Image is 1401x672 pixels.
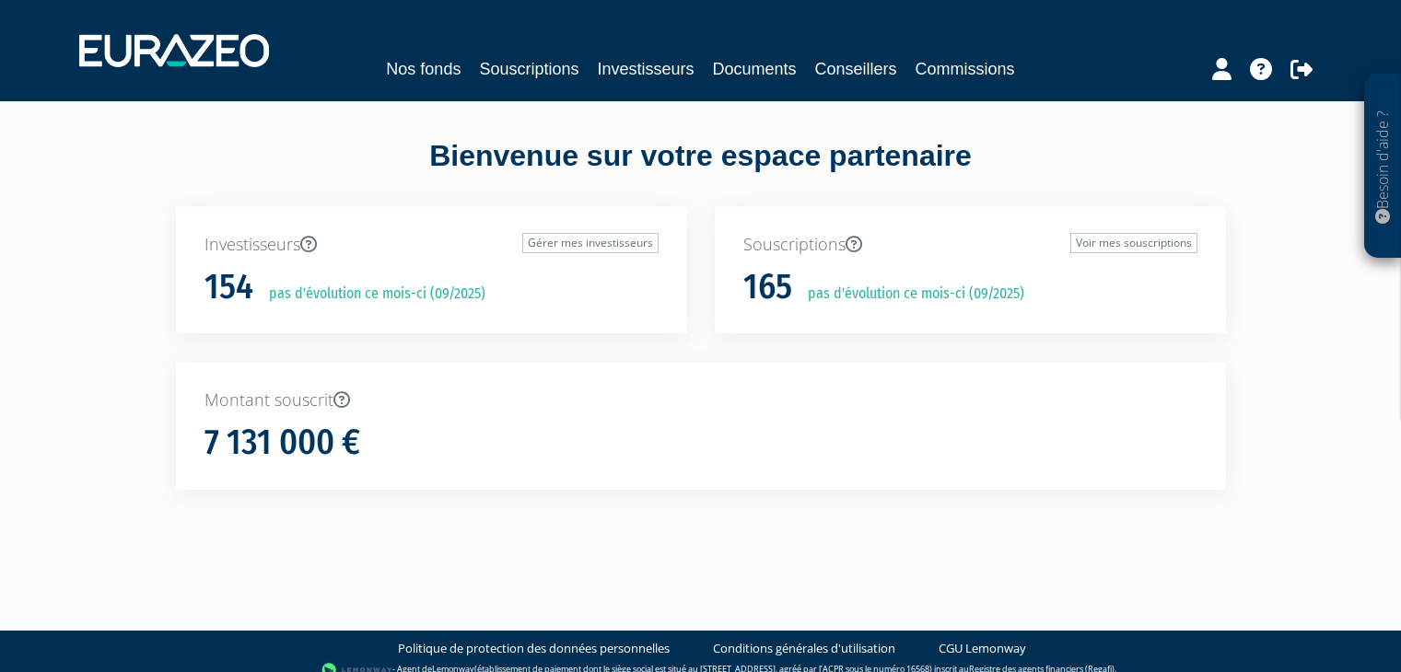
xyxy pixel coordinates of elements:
h1: 7 131 000 € [204,423,360,462]
h1: 154 [204,268,253,307]
h1: 165 [743,268,792,307]
p: Investisseurs [204,233,659,257]
a: Voir mes souscriptions [1070,233,1197,253]
div: Bienvenue sur votre espace partenaire [162,135,1240,207]
a: Investisseurs [597,56,694,82]
a: Conseillers [815,56,897,82]
a: Conditions générales d'utilisation [713,640,895,657]
a: Commissions [916,56,1015,82]
a: CGU Lemonway [939,640,1026,657]
a: Souscriptions [479,56,578,82]
p: Souscriptions [743,233,1197,257]
a: Documents [713,56,797,82]
p: pas d'évolution ce mois-ci (09/2025) [256,284,485,305]
img: 1732889491-logotype_eurazeo_blanc_rvb.png [79,34,269,67]
a: Nos fonds [386,56,461,82]
a: Politique de protection des données personnelles [398,640,670,657]
p: Montant souscrit [204,388,1197,412]
p: Besoin d'aide ? [1372,84,1394,249]
a: Gérer mes investisseurs [522,233,659,253]
p: pas d'évolution ce mois-ci (09/2025) [795,284,1024,305]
